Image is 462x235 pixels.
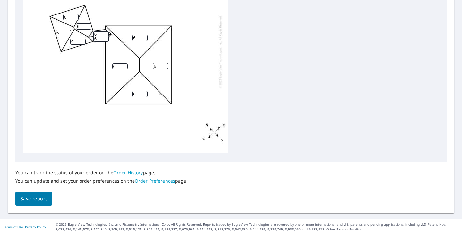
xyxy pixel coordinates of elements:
[3,225,46,229] p: |
[56,222,459,232] p: © 2025 Eagle View Technologies, Inc. and Pictometry International Corp. All Rights Reserved. Repo...
[3,225,23,229] a: Terms of Use
[15,170,188,176] p: You can track the status of your order on the page.
[113,169,143,176] a: Order History
[135,178,175,184] a: Order Preferences
[25,225,46,229] a: Privacy Policy
[15,178,188,184] p: You can update and set your order preferences on the page.
[15,192,52,206] button: Save report
[21,195,47,203] span: Save report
